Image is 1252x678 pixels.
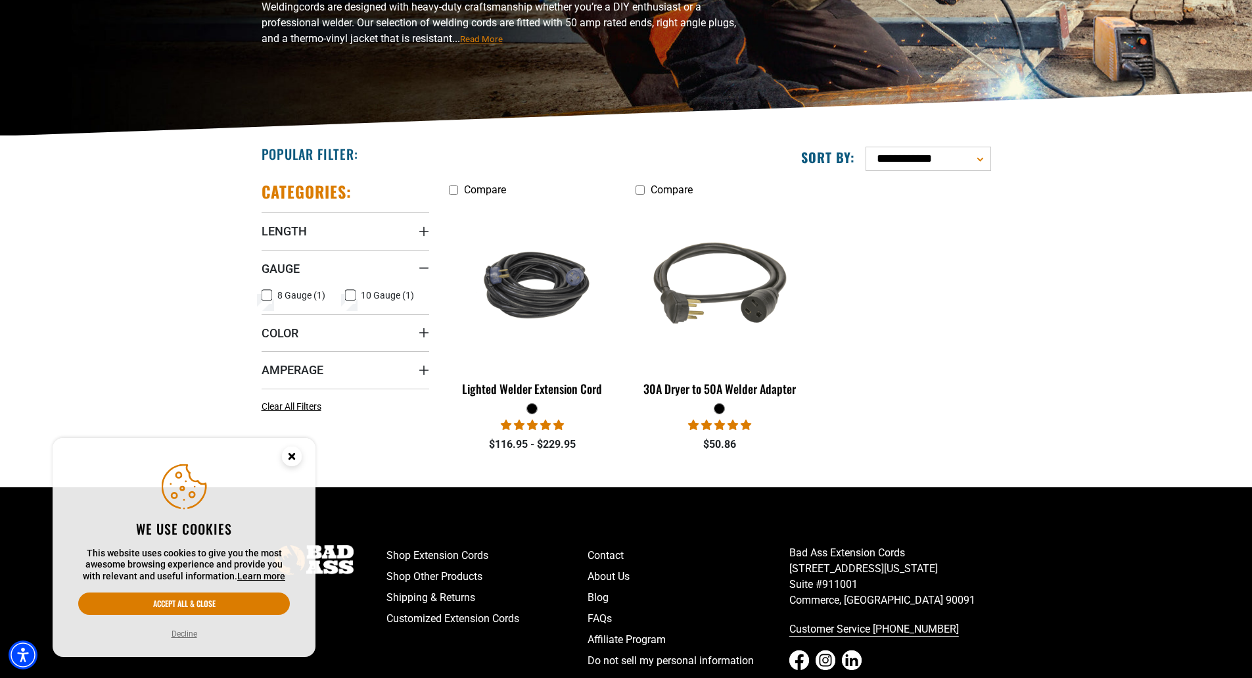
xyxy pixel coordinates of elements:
span: Color [262,326,298,341]
aside: Cookie Consent [53,438,315,658]
a: Shop Extension Cords [386,545,588,566]
summary: Gauge [262,250,429,287]
h2: We use cookies [78,520,290,537]
div: 30A Dryer to 50A Welder Adapter [636,383,803,395]
a: This website uses cookies to give you the most awesome browsing experience and provide you with r... [237,571,285,581]
a: black 30A Dryer to 50A Welder Adapter [636,203,803,402]
summary: Color [262,314,429,351]
img: black [450,234,615,335]
summary: Amperage [262,351,429,388]
span: Amperage [262,362,323,377]
button: Accept all & close [78,593,290,615]
a: Clear All Filters [262,400,327,414]
span: Compare [651,183,693,196]
span: 10 Gauge (1) [361,291,414,300]
a: FAQs [588,608,789,629]
h2: Categories: [262,182,352,202]
a: Affiliate Program [588,629,789,650]
div: Accessibility Menu [9,641,37,669]
p: This website uses cookies to give you the most awesome browsing experience and provide you with r... [78,548,290,583]
span: cords are designed with heavy-duty craftsmanship whether you’re a DIY enthusiast or a professiona... [262,1,736,45]
div: $50.86 [636,437,803,452]
span: 5.00 stars [501,419,564,431]
a: Blog [588,587,789,608]
span: 5.00 stars [688,419,751,431]
p: Bad Ass Extension Cords [STREET_ADDRESS][US_STATE] Suite #911001 Commerce, [GEOGRAPHIC_DATA] 90091 [789,545,991,608]
a: Contact [588,545,789,566]
a: About Us [588,566,789,587]
span: 8 Gauge (1) [277,291,325,300]
a: call 833-674-1699 [789,619,991,640]
button: Decline [168,627,201,641]
label: Sort by: [801,149,855,166]
a: Shop Other Products [386,566,588,587]
span: Clear All Filters [262,401,321,412]
div: Lighted Welder Extension Cord [449,383,616,395]
span: Gauge [262,261,300,276]
span: Read More [460,34,503,44]
a: Customized Extension Cords [386,608,588,629]
a: Shipping & Returns [386,587,588,608]
span: Length [262,224,307,239]
img: black [637,209,802,360]
h2: Popular Filter: [262,145,358,162]
a: Do not sell my personal information [588,650,789,671]
summary: Length [262,212,429,249]
a: black Lighted Welder Extension Cord [449,203,616,402]
span: Compare [464,183,506,196]
div: $116.95 - $229.95 [449,437,616,452]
